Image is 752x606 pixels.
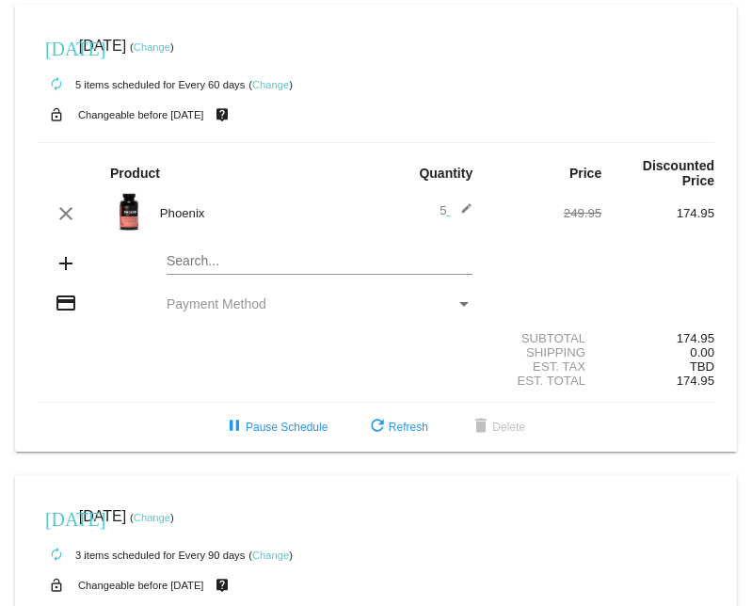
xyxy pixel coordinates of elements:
[55,292,77,314] mat-icon: credit_card
[223,421,328,434] span: Pause Schedule
[38,79,245,90] small: 5 items scheduled for Every 60 days
[643,158,714,188] strong: Discounted Price
[366,416,389,439] mat-icon: refresh
[110,193,148,231] img: Image-1-Carousel-Phoenix-2025.png
[488,345,601,359] div: Shipping
[45,573,68,598] mat-icon: lock_open
[223,416,246,439] mat-icon: pause
[366,421,428,434] span: Refresh
[130,512,174,523] small: ( )
[690,359,714,374] span: TBD
[45,544,68,566] mat-icon: autorenew
[470,421,525,434] span: Delete
[211,573,233,598] mat-icon: live_help
[78,109,204,120] small: Changeable before [DATE]
[470,416,492,439] mat-icon: delete
[248,79,293,90] small: ( )
[55,252,77,275] mat-icon: add
[78,580,204,591] small: Changeable before [DATE]
[351,410,443,444] button: Refresh
[55,202,77,225] mat-icon: clear
[45,73,68,96] mat-icon: autorenew
[248,550,293,561] small: ( )
[252,550,289,561] a: Change
[167,296,472,311] mat-select: Payment Method
[252,79,289,90] a: Change
[488,331,601,345] div: Subtotal
[110,166,160,181] strong: Product
[45,103,68,127] mat-icon: lock_open
[440,203,472,217] span: 5
[488,359,601,374] div: Est. Tax
[151,206,376,220] div: Phoenix
[488,374,601,388] div: Est. Total
[130,41,174,53] small: ( )
[45,506,68,529] mat-icon: [DATE]
[690,345,714,359] span: 0.00
[167,296,266,311] span: Payment Method
[134,41,170,53] a: Change
[601,331,714,345] div: 174.95
[167,254,472,269] input: Search...
[45,36,68,58] mat-icon: [DATE]
[455,410,540,444] button: Delete
[208,410,343,444] button: Pause Schedule
[450,202,472,225] mat-icon: edit
[419,166,472,181] strong: Quantity
[211,103,233,127] mat-icon: live_help
[488,206,601,220] div: 249.95
[134,512,170,523] a: Change
[677,374,714,388] span: 174.95
[569,166,601,181] strong: Price
[38,550,245,561] small: 3 items scheduled for Every 90 days
[601,206,714,220] div: 174.95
